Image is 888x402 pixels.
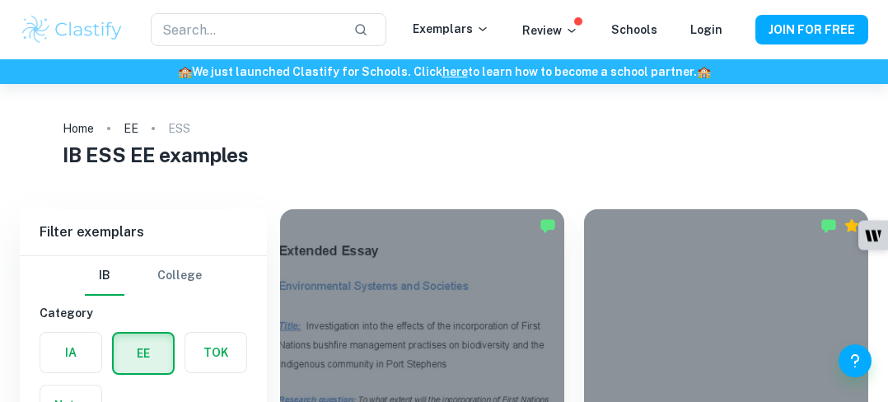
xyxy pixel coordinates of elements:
h6: Filter exemplars [20,209,267,255]
button: IB [85,256,124,296]
img: Clastify logo [20,13,124,46]
span: 🏫 [697,65,711,78]
p: Review [522,21,578,40]
button: IA [40,333,101,372]
a: here [442,65,468,78]
button: JOIN FOR FREE [755,15,868,44]
a: EE [124,117,138,140]
div: Filter type choice [85,256,202,296]
button: Help and Feedback [839,344,872,377]
p: Exemplars [413,20,489,38]
img: Marked [540,217,556,234]
div: Premium [844,217,860,234]
button: TOK [185,333,246,372]
p: ESS [168,119,190,138]
a: Login [690,23,722,36]
h6: We just launched Clastify for Schools. Click to learn how to become a school partner. [3,63,885,81]
button: EE [114,334,173,373]
a: Home [63,117,94,140]
a: Schools [611,23,657,36]
button: College [157,256,202,296]
img: Marked [820,217,837,234]
h1: IB ESS EE examples [63,140,826,170]
h6: Category [40,304,247,322]
input: Search... [151,13,340,46]
span: 🏫 [178,65,192,78]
